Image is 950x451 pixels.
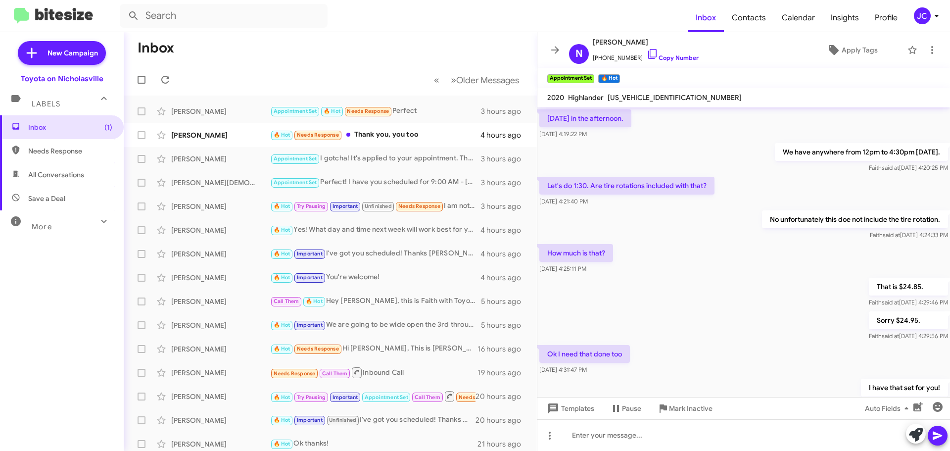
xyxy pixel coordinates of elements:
[270,177,481,188] div: Perfect! I have you scheduled for 9:00 AM - [DATE]. Let me know if you need anything else, and ha...
[688,3,724,32] span: Inbox
[575,46,583,62] span: N
[171,154,270,164] div: [PERSON_NAME]
[274,251,290,257] span: 🔥 Hot
[32,100,60,108] span: Labels
[539,366,587,373] span: [DATE] 4:31:47 PM
[539,177,714,195] p: Let's do 1:30. Are tire rotations included with that?
[297,203,326,209] span: Try Pausing
[322,370,348,377] span: Call Them
[870,231,948,239] span: Faith [DATE] 4:24:33 PM
[365,203,392,209] span: Unfinished
[434,74,439,86] span: «
[481,154,529,164] div: 3 hours ago
[861,379,948,397] p: I have that set for you!
[869,278,948,296] p: That is $24.85.
[865,400,912,417] span: Auto Fields
[622,400,641,417] span: Pause
[914,7,931,24] div: JC
[270,153,481,164] div: I gotcha! It's applied to your appointment. Thank you for letting me know! Have a great day.
[882,332,899,340] span: said at
[274,417,290,423] span: 🔥 Hot
[270,129,480,141] div: Thank you, you too
[451,74,456,86] span: »
[274,179,317,186] span: Appointment Set
[882,299,899,306] span: said at
[171,297,270,306] div: [PERSON_NAME]
[274,394,290,401] span: 🔥 Hot
[270,343,477,354] div: Hi [PERSON_NAME], This is [PERSON_NAME] and I've dropped my 2021 Toyota Highlander at night drop ...
[415,394,440,401] span: Call Them
[762,210,948,228] p: No unfortunately this doe not include the tire rotation.
[171,368,270,378] div: [PERSON_NAME]
[593,36,699,48] span: [PERSON_NAME]
[883,231,900,239] span: said at
[171,178,270,188] div: [PERSON_NAME][DEMOGRAPHIC_DATA]
[18,41,106,65] a: New Campaign
[332,394,358,401] span: Important
[398,203,440,209] span: Needs Response
[270,319,481,331] div: We are going to be wide open the 3rd through the 5th. Are you wanting around the same time?
[171,130,270,140] div: [PERSON_NAME]
[539,265,586,272] span: [DATE] 4:25:11 PM
[274,227,290,233] span: 🔥 Hot
[274,274,290,281] span: 🔥 Hot
[481,106,529,116] div: 3 hours ago
[869,311,948,329] p: Sorry $24.95.
[274,108,317,114] span: Appointment Set
[28,146,112,156] span: Needs Response
[539,244,613,262] p: How much is that?
[867,3,905,32] a: Profile
[547,93,564,102] span: 2020
[724,3,774,32] a: Contacts
[598,74,619,83] small: 🔥 Hot
[480,225,529,235] div: 4 hours ago
[477,439,529,449] div: 21 hours ago
[445,70,525,90] button: Next
[539,345,630,363] p: Ok I need that done too
[480,273,529,283] div: 4 hours ago
[647,54,699,61] a: Copy Number
[21,74,103,84] div: Toyota on Nicholasville
[171,439,270,449] div: [PERSON_NAME]
[270,366,477,379] div: Inbound Call
[332,203,358,209] span: Important
[297,394,326,401] span: Try Pausing
[774,3,823,32] a: Calendar
[481,178,529,188] div: 3 hours ago
[171,273,270,283] div: [PERSON_NAME]
[28,194,65,203] span: Save a Deal
[649,400,720,417] button: Mark Inactive
[270,390,475,402] div: Liked “I've got you scheduled! Thanks [PERSON_NAME], have a great day!”
[297,346,339,352] span: Needs Response
[274,441,290,447] span: 🔥 Hot
[297,322,323,328] span: Important
[475,392,529,401] div: 20 hours ago
[456,75,519,86] span: Older Messages
[120,4,328,28] input: Search
[171,320,270,330] div: [PERSON_NAME]
[882,164,899,171] span: said at
[477,368,529,378] div: 19 hours ago
[171,225,270,235] div: [PERSON_NAME]
[274,155,317,162] span: Appointment Set
[602,400,649,417] button: Pause
[270,105,481,117] div: Perfect
[329,417,356,423] span: Unfinished
[539,198,588,205] span: [DATE] 4:21:40 PM
[171,106,270,116] div: [PERSON_NAME]
[869,164,948,171] span: Faith [DATE] 4:20:25 PM
[47,48,98,58] span: New Campaign
[481,320,529,330] div: 5 hours ago
[347,108,389,114] span: Needs Response
[842,41,878,59] span: Apply Tags
[475,415,529,425] div: 20 hours ago
[669,400,712,417] span: Mark Inactive
[869,299,948,306] span: Faith [DATE] 4:29:46 PM
[274,132,290,138] span: 🔥 Hot
[537,400,602,417] button: Templates
[801,41,902,59] button: Apply Tags
[428,70,525,90] nav: Page navigation example
[171,415,270,425] div: [PERSON_NAME]
[274,298,299,304] span: Call Them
